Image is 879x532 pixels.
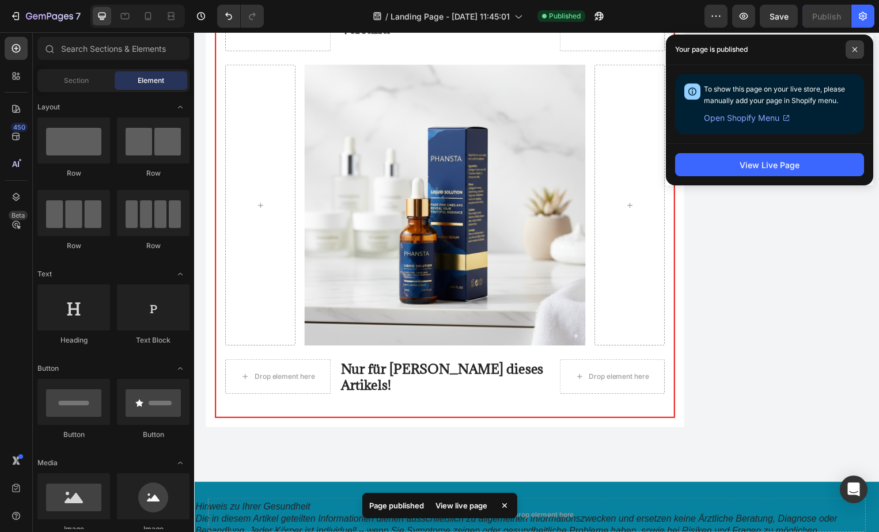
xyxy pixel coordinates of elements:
[171,454,190,472] span: Toggle open
[37,102,60,112] span: Layout
[217,5,264,28] div: Undo/Redo
[117,335,190,345] div: Text Block
[171,265,190,283] span: Toggle open
[385,10,388,22] span: /
[75,9,81,23] p: 7
[37,241,110,251] div: Row
[812,10,841,22] div: Publish
[37,430,110,440] div: Button
[675,153,864,176] button: View Live Page
[148,331,358,364] p: Nur für [PERSON_NAME] dieses Artikels!
[117,241,190,251] div: Row
[117,430,190,440] div: Button
[322,482,383,492] div: Drop element here
[369,500,424,511] p: Page published
[802,5,851,28] button: Publish
[37,335,110,345] div: Heading
[171,98,190,116] span: Toggle open
[64,75,89,86] span: Section
[740,159,800,171] div: View Live Page
[37,269,52,279] span: Text
[760,5,798,28] button: Save
[138,75,164,86] span: Element
[60,343,122,352] div: Drop element here
[9,211,28,220] div: Beta
[704,111,779,125] span: Open Shopify Menu
[398,343,459,352] div: Drop element here
[11,123,28,132] div: 450
[1,485,690,521] p: Die in diesem Artikel geteilten Informationen dienen ausschließlich zu allgemeinen Informationszw...
[37,37,190,60] input: Search Sections & Elements
[675,44,748,55] p: Your page is published
[37,168,110,178] div: Row
[549,11,581,21] span: Published
[840,476,867,503] div: Open Intercom Messenger
[111,33,395,316] img: GeneratedImageSeptember22_2025-9_54PM.png
[429,497,494,514] div: View live page
[770,12,789,21] span: Save
[391,10,510,22] span: Landing Page - [DATE] 11:45:01
[5,5,86,28] button: 7
[37,458,58,468] span: Media
[171,359,190,378] span: Toggle open
[37,363,59,374] span: Button
[194,32,879,532] iframe: Design area
[1,473,690,485] p: Hinweis zu Ihrer Gesundheit
[117,168,190,178] div: Row
[704,85,845,105] span: To show this page on your live store, please manually add your page in Shopify menu.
